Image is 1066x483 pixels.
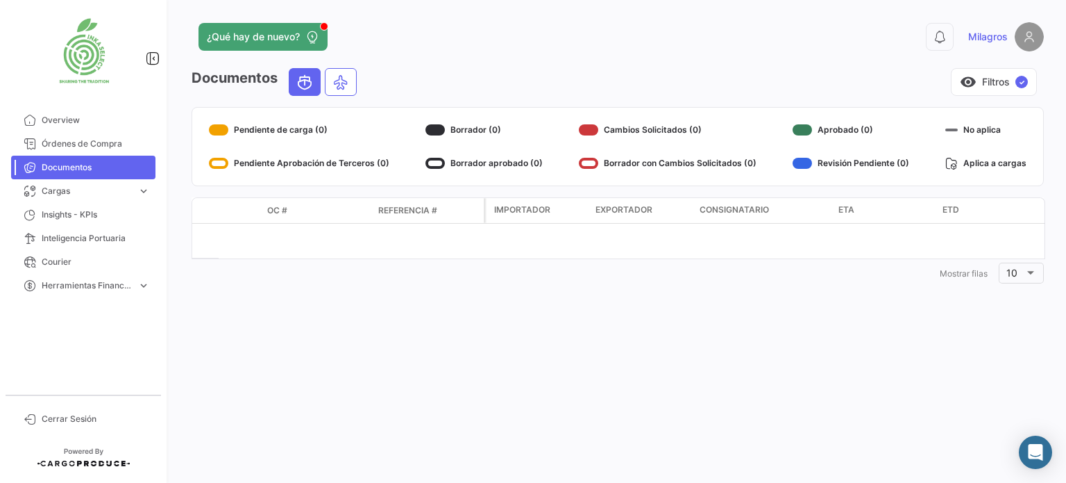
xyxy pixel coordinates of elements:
[220,205,262,216] datatable-header-cell: Modo de Transporte
[11,132,155,156] a: Órdenes de Compra
[42,161,150,174] span: Documentos
[942,204,959,216] span: ETD
[42,256,150,268] span: Courier
[951,68,1037,96] button: visibilityFiltros✓
[968,30,1008,44] span: Milagros
[42,232,150,245] span: Inteligencia Portuaria
[425,119,543,141] div: Borrador (0)
[793,152,909,174] div: Revisión Pendiente (0)
[700,204,769,216] span: Consignatario
[262,199,373,222] datatable-header-cell: OC #
[42,279,132,292] span: Herramientas Financieras
[42,138,150,150] span: Órdenes de Compra
[1019,436,1052,469] div: Abrir Intercom Messenger
[940,268,988,279] span: Mostrar filas
[1006,267,1017,279] span: 10
[425,152,543,174] div: Borrador aprobado (0)
[11,227,155,250] a: Inteligencia Portuaria
[137,185,150,197] span: expand_more
[11,108,155,132] a: Overview
[494,204,550,216] span: Importador
[945,152,1026,174] div: Aplica a cargas
[937,198,1041,223] datatable-header-cell: ETD
[267,204,287,217] span: OC #
[579,152,756,174] div: Borrador con Cambios Solicitados (0)
[945,119,1026,141] div: No aplica
[325,69,356,95] button: Air
[209,119,389,141] div: Pendiente de carga (0)
[960,74,976,90] span: visibility
[833,198,937,223] datatable-header-cell: ETA
[42,185,132,197] span: Cargas
[838,204,854,216] span: ETA
[289,69,320,95] button: Ocean
[11,156,155,179] a: Documentos
[11,250,155,274] a: Courier
[207,30,300,44] span: ¿Qué hay de nuevo?
[378,204,437,217] span: Referencia #
[1015,22,1044,51] img: placeholder-user.png
[137,279,150,292] span: expand_more
[579,119,756,141] div: Cambios Solicitados (0)
[42,413,150,425] span: Cerrar Sesión
[198,23,328,51] button: ¿Qué hay de nuevo?
[590,198,694,223] datatable-header-cell: Exportador
[595,204,652,216] span: Exportador
[1015,76,1028,88] span: ✓
[209,152,389,174] div: Pendiente Aprobación de Terceros (0)
[11,203,155,227] a: Insights - KPIs
[694,198,833,223] datatable-header-cell: Consignatario
[192,68,361,96] h3: Documentos
[42,208,150,221] span: Insights - KPIs
[373,199,484,222] datatable-header-cell: Referencia #
[42,114,150,126] span: Overview
[49,17,118,86] img: 6db86da7-1800-4037-b9d2-19d602bfd0ac.jpg
[486,198,590,223] datatable-header-cell: Importador
[793,119,909,141] div: Aprobado (0)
